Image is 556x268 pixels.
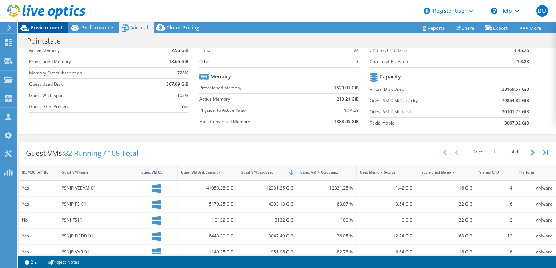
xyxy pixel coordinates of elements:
[181,184,234,192] div: 41059.38 GiB
[199,96,309,103] label: Active Memory
[334,84,359,92] b: 1529.01 GiB
[29,47,150,54] label: Active Memory
[420,248,472,256] div: 16 GiB
[420,184,472,192] div: 16 GiB
[479,170,503,175] div: Virtual CPU
[169,58,188,65] b: 18.65 GiB
[356,58,359,65] b: 3
[502,97,529,104] b: 79854.82 GiB
[360,170,404,175] div: Used Memory (Active)
[181,248,234,256] div: 1149.25 GiB
[479,184,512,192] div: 4
[300,216,353,224] div: 100 %
[502,108,529,115] b: 30101.75 GiB
[360,216,413,224] div: 0 GiB
[370,58,487,65] label: Core to vCPU Ratio
[420,170,464,175] div: Provisioned Memory
[241,232,293,240] div: 3047.49 GiB
[61,184,134,192] div: PSNJP-VEEAM-01
[31,24,63,31] span: Environment
[300,184,353,192] div: 12331.25 %
[61,232,134,240] div: PSNJP-DSDB-01
[370,86,474,93] label: Virtual Disk Used
[29,81,150,88] label: Guest Used Disk
[370,108,474,115] label: Guest VM Disk Used
[370,47,487,54] label: CPU to vCPU Ratio
[479,232,512,240] div: 12
[519,232,552,240] div: VMware
[416,22,450,33] a: Reports
[450,22,480,33] a: Share
[29,69,150,77] label: Memory Oversubscription
[360,232,413,240] div: 12.24 GiB
[177,69,188,77] b: 728%
[420,200,472,208] div: 32 GiB
[181,103,188,110] b: Yes
[24,37,72,45] h1: Pointstate
[300,200,353,208] div: 83.07 %
[300,232,353,240] div: 36.05 %
[491,8,497,14] svg: \n
[360,200,413,208] div: 3.54 GiB
[502,86,529,93] b: 33169.67 GiB
[81,24,113,31] span: Performance
[199,58,344,65] label: Other
[22,232,55,240] div: Yes
[519,170,544,175] div: Platform
[19,142,146,165] div: Guest VMs:
[61,216,134,224] div: PSNJ-FS11
[420,216,472,224] div: 32 GiB
[479,200,512,208] div: 6
[380,73,401,80] b: Capacity
[241,200,293,208] div: 4303.13 GiB
[176,92,188,99] b: -105%
[22,248,55,256] div: Yes
[300,248,353,256] div: 82.78 %
[536,5,548,17] span: DU
[29,58,150,65] label: Provisioned Memory
[22,200,55,208] div: Yes
[241,170,285,175] div: Guest VM Disk Used
[337,96,359,103] b: 210.21 GiB
[514,47,529,54] b: 1:45.25
[519,184,552,192] div: VMware
[519,216,552,224] div: VMware
[517,58,529,65] b: 1:3.23
[64,148,138,158] span: 82 Running / 108 Total
[479,248,512,256] div: 6
[199,118,309,125] label: Host Consumed Memory
[420,232,472,240] div: 68 GiB
[61,170,126,175] div: Guest VM Name
[199,47,344,54] label: Linux
[42,257,84,267] a: Project Notes
[516,148,518,154] span: 8
[61,200,134,208] div: PSNJP-FS-01
[171,47,188,54] b: 2.56 GiB
[479,216,512,224] div: 2
[22,216,55,224] div: No
[141,170,165,175] div: Guest VM OS
[199,107,309,114] label: Physical to Active Ratio
[241,216,293,224] div: 3132 GiB
[334,118,359,125] b: 1388.05 GiB
[181,200,234,208] div: 5179.25 GiB
[181,216,234,224] div: 3132 GiB
[519,200,552,208] div: VMware
[300,170,344,175] div: Guest VM % Occupancy
[484,147,509,156] input: jump to page
[22,170,46,175] div: [DEMOGRAPHIC_DATA]
[29,92,150,99] label: Guest Whitespace
[360,248,413,256] div: 6.64 GiB
[519,248,552,256] div: VMware
[166,24,199,31] span: Cloud Pricing
[22,184,55,192] div: Yes
[370,97,474,104] label: Guest VM Disk Capacity
[360,184,413,192] div: 1.42 GiB
[166,81,188,88] b: 367.09 GiB
[344,107,359,114] b: 1:14.59
[29,103,150,110] label: Guest iSCSI Present
[241,248,293,256] div: 951.96 GiB
[131,24,148,31] span: Virtual
[61,248,134,256] div: PSNJP-VAR-01
[210,73,231,80] b: Memory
